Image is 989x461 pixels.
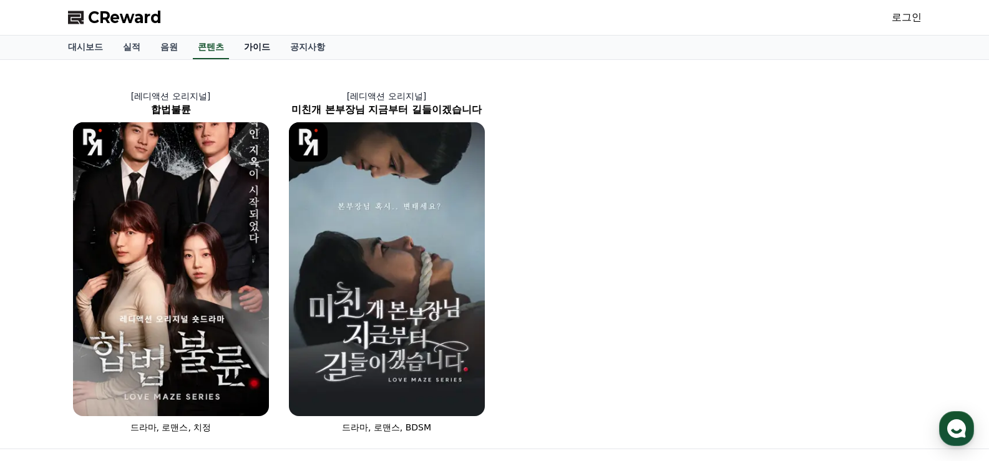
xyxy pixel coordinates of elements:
[73,122,112,162] img: [object Object] Logo
[289,122,328,162] img: [object Object] Logo
[4,357,82,389] a: 홈
[58,36,113,59] a: 대시보드
[280,36,335,59] a: 공지사항
[279,80,495,444] a: [레디액션 오리지널] 미친개 본부장님 지금부터 길들이겠습니다 미친개 본부장님 지금부터 길들이겠습니다 [object Object] Logo 드라마, 로맨스, BDSM
[892,10,922,25] a: 로그인
[161,357,240,389] a: 설정
[63,80,279,444] a: [레디액션 오리지널] 합법불륜 합법불륜 [object Object] Logo 드라마, 로맨스, 치정
[113,36,150,59] a: 실적
[279,102,495,117] h2: 미친개 본부장님 지금부터 길들이겠습니다
[39,376,47,386] span: 홈
[82,357,161,389] a: 대화
[73,122,269,416] img: 합법불륜
[63,102,279,117] h2: 합법불륜
[279,90,495,102] p: [레디액션 오리지널]
[193,376,208,386] span: 설정
[234,36,280,59] a: 가이드
[130,422,212,432] span: 드라마, 로맨스, 치정
[68,7,162,27] a: CReward
[150,36,188,59] a: 음원
[289,122,485,416] img: 미친개 본부장님 지금부터 길들이겠습니다
[193,36,229,59] a: 콘텐츠
[114,377,129,387] span: 대화
[63,90,279,102] p: [레디액션 오리지널]
[342,422,431,432] span: 드라마, 로맨스, BDSM
[88,7,162,27] span: CReward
